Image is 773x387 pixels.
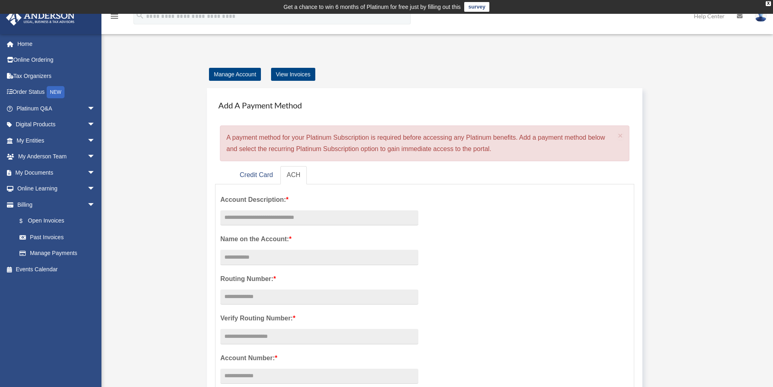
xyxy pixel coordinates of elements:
a: Home [6,36,108,52]
a: Events Calendar [6,261,108,277]
a: Order StatusNEW [6,84,108,101]
div: close [766,1,771,6]
a: Manage Payments [11,245,103,262]
span: arrow_drop_down [87,132,103,149]
a: survey [464,2,489,12]
div: A payment method for your Platinum Subscription is required before accessing any Platinum benefit... [220,125,629,161]
h4: Add A Payment Method [215,96,634,114]
span: arrow_drop_down [87,197,103,213]
a: menu [110,14,119,21]
span: arrow_drop_down [87,164,103,181]
a: $Open Invoices [11,213,108,229]
span: arrow_drop_down [87,181,103,197]
a: View Invoices [271,68,315,81]
span: arrow_drop_down [87,149,103,165]
a: Past Invoices [11,229,108,245]
a: Tax Organizers [6,68,108,84]
a: Billingarrow_drop_down [6,197,108,213]
a: Online Ordering [6,52,108,68]
a: Credit Card [233,166,280,184]
span: arrow_drop_down [87,117,103,133]
label: Name on the Account: [220,233,418,245]
div: NEW [47,86,65,98]
a: ACH [280,166,307,184]
div: Get a chance to win 6 months of Platinum for free just by filling out this [284,2,461,12]
label: Routing Number: [220,273,418,285]
a: Manage Account [209,68,261,81]
span: $ [24,216,28,226]
a: My Entitiesarrow_drop_down [6,132,108,149]
a: My Anderson Teamarrow_drop_down [6,149,108,165]
span: arrow_drop_down [87,100,103,117]
a: My Documentsarrow_drop_down [6,164,108,181]
label: Account Number: [220,352,418,364]
i: search [136,11,144,20]
label: Account Description: [220,194,418,205]
a: Online Learningarrow_drop_down [6,181,108,197]
a: Digital Productsarrow_drop_down [6,117,108,133]
img: User Pic [755,10,767,22]
a: Platinum Q&Aarrow_drop_down [6,100,108,117]
img: Anderson Advisors Platinum Portal [4,10,77,26]
label: Verify Routing Number: [220,313,418,324]
i: menu [110,11,119,21]
button: Close [618,131,623,140]
span: × [618,131,623,140]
